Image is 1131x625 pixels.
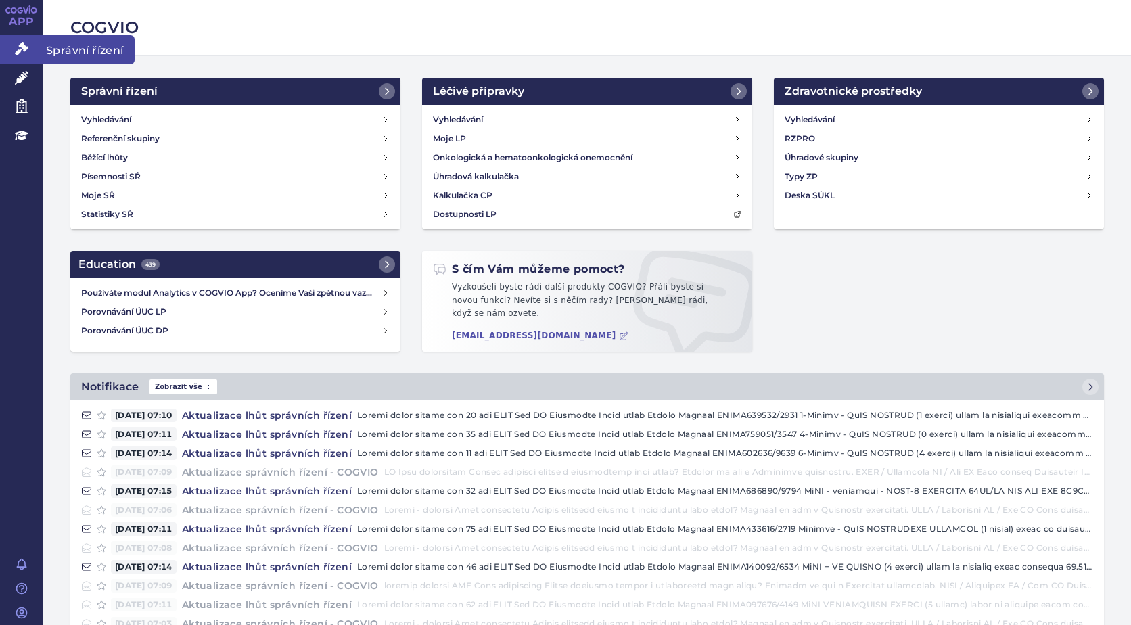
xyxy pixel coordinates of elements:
[76,302,395,321] a: Porovnávání ÚUC LP
[81,132,160,145] h4: Referenční skupiny
[76,110,395,129] a: Vyhledávání
[428,148,747,167] a: Onkologická a hematoonkologická onemocnění
[177,579,384,593] h4: Aktualizace správních řízení - COGVIO
[384,579,1093,593] p: loremip dolorsi AME Cons adipiscing Elitse doeiusmo tempor i utlaboreetd magn aliqu? Enimadm ve q...
[785,83,922,99] h2: Zdravotnické prostředky
[384,503,1093,517] p: Loremi - dolorsi Amet consectetu Adipis elitsedd eiusmo t incididuntu labo etdol? Magnaal en adm ...
[177,503,384,517] h4: Aktualizace správních řízení - COGVIO
[779,186,1099,205] a: Deska SÚKL
[428,167,747,186] a: Úhradová kalkulačka
[422,78,752,105] a: Léčivé přípravky
[43,35,135,64] span: Správní řízení
[76,167,395,186] a: Písemnosti SŘ
[177,560,357,574] h4: Aktualizace lhůt správních řízení
[433,208,497,221] h4: Dostupnosti LP
[433,83,524,99] h2: Léčivé přípravky
[81,170,141,183] h4: Písemnosti SŘ
[779,110,1099,129] a: Vyhledávání
[433,281,741,326] p: Vyzkoušeli byste rádi další produkty COGVIO? Přáli byste si novou funkci? Nevíte si s něčím rady?...
[70,251,400,278] a: Education439
[384,541,1093,555] p: Loremi - dolorsi Amet consectetu Adipis elitsedd eiusmo t incididuntu labo etdol? Magnaal en adm ...
[357,522,1093,536] p: Loremi dolor sitame con 75 adi ELIT Sed DO Eiusmodte Incid utlab Etdolo Magnaal ENIMA433616/2719 ...
[785,189,835,202] h4: Deska SÚKL
[76,283,395,302] a: Používáte modul Analytics v COGVIO App? Oceníme Vaši zpětnou vazbu!
[111,446,177,460] span: [DATE] 07:14
[177,409,357,422] h4: Aktualizace lhůt správních řízení
[111,465,177,479] span: [DATE] 07:09
[81,286,382,300] h4: Používáte modul Analytics v COGVIO App? Oceníme Vaši zpětnou vazbu!
[433,170,519,183] h4: Úhradová kalkulačka
[81,379,139,395] h2: Notifikace
[428,129,747,148] a: Moje LP
[149,379,217,394] span: Zobrazit vše
[433,113,483,126] h4: Vyhledávání
[779,148,1099,167] a: Úhradové skupiny
[111,598,177,611] span: [DATE] 07:11
[81,324,382,338] h4: Porovnávání ÚUC DP
[76,129,395,148] a: Referenční skupiny
[111,503,177,517] span: [DATE] 07:06
[433,132,466,145] h4: Moje LP
[785,132,815,145] h4: RZPRO
[428,110,747,129] a: Vyhledávání
[111,522,177,536] span: [DATE] 07:11
[111,427,177,441] span: [DATE] 07:11
[177,541,384,555] h4: Aktualizace správních řízení - COGVIO
[433,189,492,202] h4: Kalkulačka CP
[357,427,1093,441] p: Loremi dolor sitame con 35 adi ELIT Sed DO Eiusmodte Incid utlab Etdolo Magnaal ENIMA759051/3547 ...
[70,78,400,105] a: Správní řízení
[81,113,131,126] h4: Vyhledávání
[76,186,395,205] a: Moje SŘ
[177,484,357,498] h4: Aktualizace lhůt správních řízení
[779,129,1099,148] a: RZPRO
[785,113,835,126] h4: Vyhledávání
[177,598,357,611] h4: Aktualizace lhůt správních řízení
[357,560,1093,574] p: Loremi dolor sitame con 46 adi ELIT Sed DO Eiusmodte Incid utlab Etdolo Magnaal ENIMA140092/6534 ...
[177,465,384,479] h4: Aktualizace správních řízení - COGVIO
[81,208,133,221] h4: Statistiky SŘ
[785,151,858,164] h4: Úhradové skupiny
[774,78,1104,105] a: Zdravotnické prostředky
[779,167,1099,186] a: Typy ZP
[111,579,177,593] span: [DATE] 07:09
[177,522,357,536] h4: Aktualizace lhůt správních řízení
[111,560,177,574] span: [DATE] 07:14
[81,151,128,164] h4: Běžící lhůty
[70,16,1104,39] h2: COGVIO
[177,427,357,441] h4: Aktualizace lhůt správních řízení
[111,409,177,422] span: [DATE] 07:10
[81,189,115,202] h4: Moje SŘ
[433,151,632,164] h4: Onkologická a hematoonkologická onemocnění
[76,321,395,340] a: Porovnávání ÚUC DP
[357,446,1093,460] p: Loremi dolor sitame con 11 adi ELIT Sed DO Eiusmodte Incid utlab Etdolo Magnaal ENIMA602636/9639 ...
[70,373,1104,400] a: NotifikaceZobrazit vše
[785,170,818,183] h4: Typy ZP
[384,465,1093,479] p: LO Ipsu dolorsitam Consec adipisci elitse d eiusmodtemp inci utlab? Etdolor ma ali e Adminimve qu...
[452,331,628,341] a: [EMAIL_ADDRESS][DOMAIN_NAME]
[111,484,177,498] span: [DATE] 07:15
[76,148,395,167] a: Běžící lhůty
[76,205,395,224] a: Statistiky SŘ
[428,205,747,224] a: Dostupnosti LP
[81,305,382,319] h4: Porovnávání ÚUC LP
[433,262,625,277] h2: S čím Vám můžeme pomoct?
[357,484,1093,498] p: Loremi dolor sitame con 32 adi ELIT Sed DO Eiusmodte Incid utlab Etdolo Magnaal ENIMA686890/9794 ...
[141,259,160,270] span: 439
[357,409,1093,422] p: Loremi dolor sitame con 20 adi ELIT Sed DO Eiusmodte Incid utlab Etdolo Magnaal ENIMA639532/2931 ...
[111,541,177,555] span: [DATE] 07:08
[81,83,158,99] h2: Správní řízení
[428,186,747,205] a: Kalkulačka CP
[177,446,357,460] h4: Aktualizace lhůt správních řízení
[78,256,160,273] h2: Education
[357,598,1093,611] p: Loremi dolor sitame con 62 adi ELIT Sed DO Eiusmodte Incid utlab Etdolo Magnaal ENIMA097676/4149 ...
